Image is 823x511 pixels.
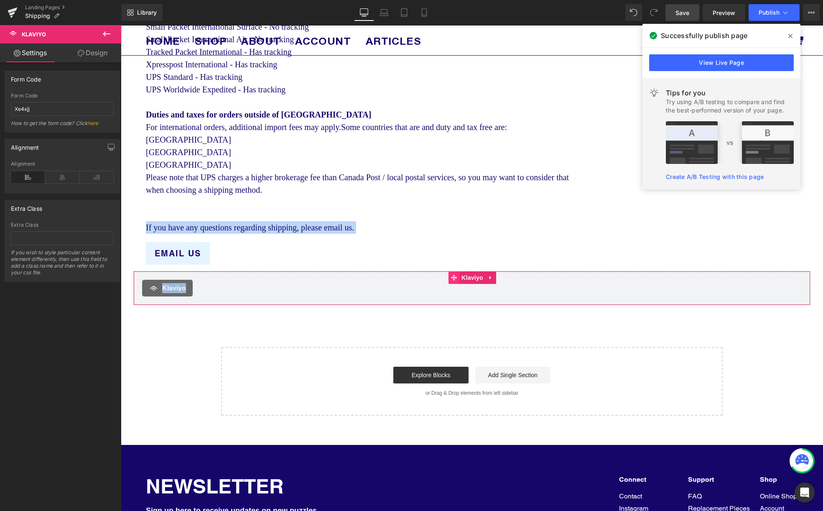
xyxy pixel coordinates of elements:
[803,4,820,21] button: More
[666,173,764,180] a: Create A/B Testing with this page
[34,222,80,234] span: EMAIL US
[121,4,163,21] a: New Library
[374,4,394,21] a: Laptop
[498,479,527,487] a: Instagram
[25,58,460,71] div: UPS Worldwide Expedited - Has tracking
[666,121,794,164] img: tip.png
[354,342,430,358] a: Add Single Section
[25,8,460,20] div: Small Packet International Air - No tracking
[25,96,460,146] div: For international orders, additional import fees may apply.
[645,4,662,21] button: Redo
[639,479,663,487] a: Account
[11,161,114,167] div: Alignment
[41,258,65,268] span: Klaviyo
[649,88,659,98] img: light.svg
[339,246,364,259] span: Klaviyo
[25,217,89,240] a: EMAIL US
[25,97,386,144] span: Some countries that are and duty and tax free are: [GEOGRAPHIC_DATA] [GEOGRAPHIC_DATA] [GEOGRAPHI...
[759,9,780,16] span: Publish
[11,222,114,228] div: Extra Class
[498,450,557,459] h5: Connect
[11,93,114,99] div: Form Code
[11,139,39,151] div: Alignment
[567,450,629,459] h5: Support
[25,13,50,19] span: Shipping
[364,246,375,259] a: Expand / Collapse
[62,43,123,62] a: Design
[25,33,460,46] div: Xpresspost International - Has tracking
[11,71,41,83] div: Form Code
[795,483,815,503] div: Open Intercom Messenger
[11,200,42,212] div: Extra Class
[666,98,794,115] div: Try using A/B testing to compare and find the best-performed version of your page.
[749,4,800,21] button: Publish
[713,8,735,17] span: Preview
[394,4,414,21] a: Tablet
[414,4,434,21] a: Mobile
[354,4,374,21] a: Desktop
[666,88,794,98] div: Tips for you
[88,120,99,126] a: here
[25,449,163,473] span: NEWSLETTER
[567,467,581,475] a: FAQ
[649,54,794,71] a: View Live Page
[25,85,250,94] b: Duties and taxes for orders outside of [GEOGRAPHIC_DATA]
[25,46,460,58] div: UPS Standard - Has tracking
[25,196,460,209] div: If you have any questions regarding shipping, please email us.
[661,31,747,41] span: Successfully publish page
[639,467,676,475] a: Online Shop
[11,120,114,132] div: How to get the form code? Click
[25,481,198,498] span: Sign up here to receive updates on new puzzles, sales and more
[25,4,121,11] a: Landing Pages
[703,4,745,21] a: Preview
[137,9,157,16] span: Library
[25,146,460,171] div: Please note that UPS charges a higher brokerage fee than Canada Post / local postal services, so ...
[625,4,642,21] button: Undo
[498,467,521,475] a: Contact
[114,365,589,371] p: or Drag & Drop elements from left sidebar
[22,31,46,38] span: Klaviyo
[11,249,114,281] div: If you wish to style particular content element differently, then use this field to add a class n...
[25,20,460,33] div: Tracked Packet International - Has tracking
[675,8,689,17] span: Save
[273,342,348,358] a: Explore Blocks
[567,479,629,487] a: Replacement Pieces
[639,450,677,459] h5: Shop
